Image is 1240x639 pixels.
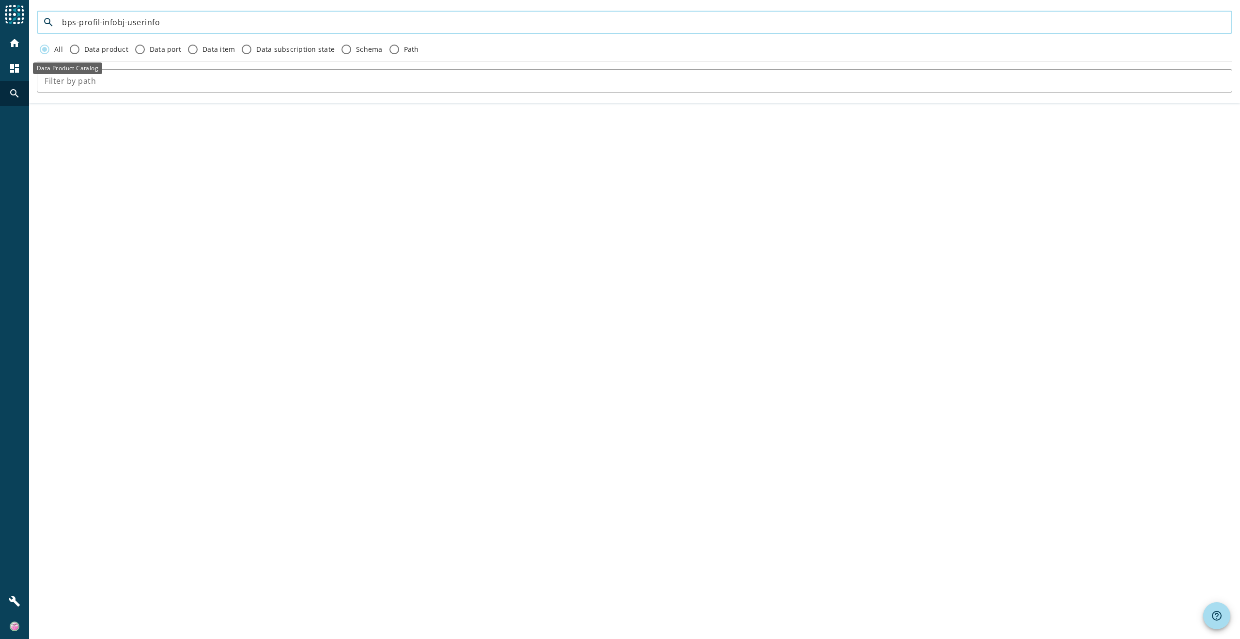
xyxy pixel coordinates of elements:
[82,45,128,54] label: Data product
[148,45,181,54] label: Data port
[33,62,102,74] div: Data Product Catalog
[201,45,235,54] label: Data item
[9,88,20,99] mat-icon: search
[5,5,24,24] img: spoud-logo.svg
[52,45,63,54] label: All
[1211,610,1223,622] mat-icon: help_outline
[37,16,60,28] mat-icon: search
[254,45,335,54] label: Data subscription state
[354,45,383,54] label: Schema
[62,16,1224,28] input: Search by keyword
[402,45,419,54] label: Path
[9,62,20,74] mat-icon: dashboard
[9,595,20,607] mat-icon: build
[9,37,20,49] mat-icon: home
[10,622,19,631] img: 1514657a362cca3e7f02312172891f38
[45,75,1224,87] input: Filter by path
